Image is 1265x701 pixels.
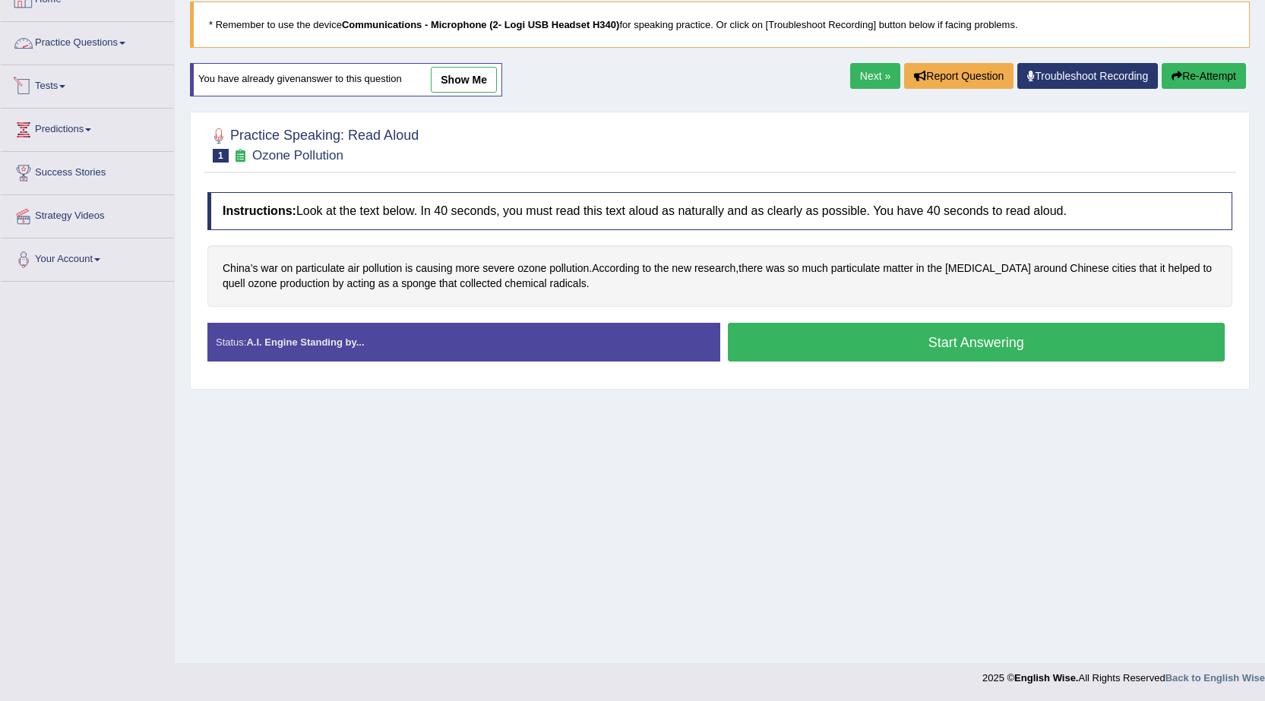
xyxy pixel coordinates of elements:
div: 2025 © All Rights Reserved [982,663,1265,685]
h4: Look at the text below. In 40 seconds, you must read this text aloud as naturally and as clearly ... [207,192,1232,230]
span: Click to see word definition [788,261,799,276]
span: Click to see word definition [1112,261,1137,276]
span: Click to see word definition [1034,261,1067,276]
a: Predictions [1,109,174,147]
span: Click to see word definition [455,261,479,276]
span: Click to see word definition [738,261,763,276]
span: Click to see word definition [416,261,452,276]
span: Click to see word definition [517,261,546,276]
small: Ozone Pollution [252,148,343,163]
span: Click to see word definition [1203,261,1212,276]
span: 1 [213,149,229,163]
small: Exam occurring question [232,149,248,163]
div: You have already given answer to this question [190,63,502,96]
span: Click to see word definition [333,276,344,292]
span: Click to see word definition [281,261,293,276]
span: Click to see word definition [694,261,735,276]
strong: A.I. Engine Standing by... [246,336,364,348]
a: show me [431,67,497,93]
span: Click to see word definition [482,261,514,276]
div: Status: [207,323,720,362]
a: Your Account [1,238,174,276]
span: Click to see word definition [883,261,913,276]
span: Click to see word definition [945,261,1031,276]
h2: Practice Speaking: Read Aloud [207,125,419,163]
span: Click to see word definition [223,261,258,276]
span: Click to see word definition [296,261,345,276]
a: Success Stories [1,152,174,190]
span: Click to see word definition [392,276,398,292]
span: Click to see word definition [362,261,402,276]
span: Click to see word definition [223,276,245,292]
a: Tests [1,65,174,103]
span: Click to see word definition [549,261,589,276]
button: Start Answering [728,323,1225,362]
span: Click to see word definition [405,261,413,276]
span: Click to see word definition [1139,261,1156,276]
span: Click to see word definition [550,276,587,292]
span: Click to see word definition [642,261,651,276]
button: Re-Attempt [1162,63,1246,89]
span: Click to see word definition [248,276,277,292]
a: Practice Questions [1,22,174,60]
a: Next » [850,63,900,89]
strong: English Wise. [1014,672,1078,684]
span: Click to see word definition [672,261,691,276]
span: Click to see word definition [1160,261,1165,276]
span: Click to see word definition [261,261,278,276]
span: Click to see word definition [1070,261,1108,276]
span: Click to see word definition [378,276,390,292]
blockquote: * Remember to use the device for speaking practice. Or click on [Troubleshoot Recording] button b... [190,2,1250,48]
a: Strategy Videos [1,195,174,233]
span: Click to see word definition [347,276,375,292]
span: Click to see word definition [460,276,501,292]
button: Report Question [904,63,1014,89]
span: Click to see word definition [504,276,546,292]
b: Communications - Microphone (2- Logi USB Headset H340) [342,19,620,30]
b: Instructions: [223,204,296,217]
span: Click to see word definition [802,261,828,276]
span: Click to see word definition [348,261,360,276]
a: Troubleshoot Recording [1017,63,1158,89]
a: Back to English Wise [1165,672,1265,684]
span: Click to see word definition [592,261,639,276]
span: Click to see word definition [280,276,330,292]
span: Click to see word definition [1169,261,1200,276]
span: Click to see word definition [916,261,925,276]
span: Click to see word definition [401,276,436,292]
span: Click to see word definition [439,276,457,292]
span: Click to see word definition [831,261,881,276]
span: Click to see word definition [766,261,785,276]
span: Click to see word definition [928,261,942,276]
div: . , . [207,245,1232,307]
span: Click to see word definition [654,261,669,276]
